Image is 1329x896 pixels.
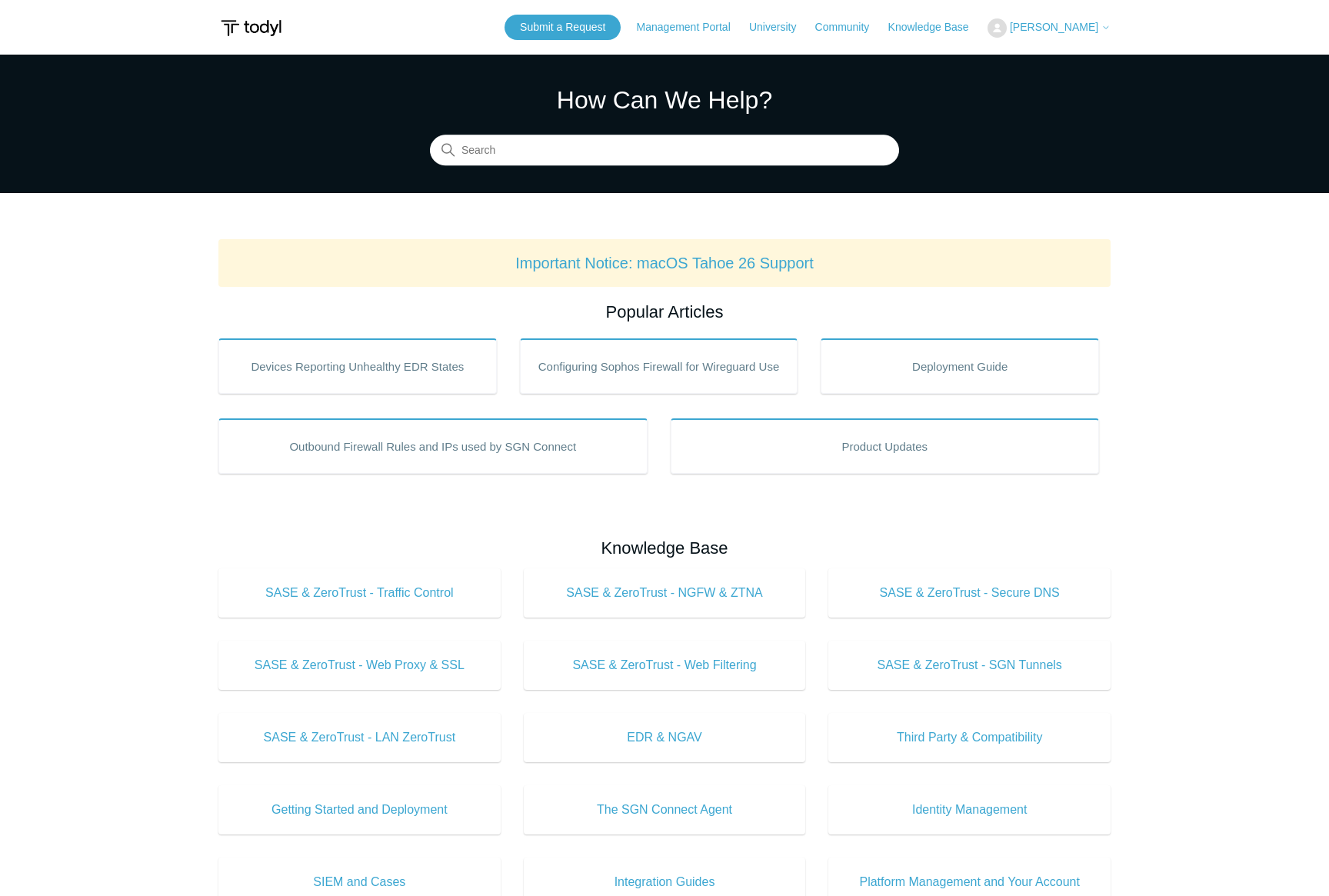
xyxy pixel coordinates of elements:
a: SASE & ZeroTrust - Web Proxy & SSL [218,641,501,690]
h1: How Can We Help? [430,82,899,118]
a: SASE & ZeroTrust - Web Filtering [524,641,806,690]
a: Configuring Sophos Firewall for Wireguard Use [520,338,798,394]
span: Getting Started and Deployment [241,801,478,819]
h2: Knowledge Base [218,535,1111,561]
a: University [749,19,811,35]
a: SASE & ZeroTrust - SGN Tunnels [828,641,1111,690]
span: Platform Management and Your Account [851,873,1088,891]
span: SASE & ZeroTrust - Secure DNS [851,584,1088,602]
a: Identity Management [828,785,1111,834]
span: SIEM and Cases [241,873,478,891]
span: SASE & ZeroTrust - Web Filtering [547,656,783,674]
a: SASE & ZeroTrust - Traffic Control [218,568,501,618]
input: Search [430,135,899,166]
a: Devices Reporting Unhealthy EDR States [218,338,497,394]
span: SASE & ZeroTrust - LAN ZeroTrust [241,728,478,747]
span: [PERSON_NAME] [1010,21,1098,33]
span: SASE & ZeroTrust - Traffic Control [241,584,478,602]
span: EDR & NGAV [547,728,783,747]
a: Product Updates [671,418,1100,474]
a: Management Portal [637,19,746,35]
span: SASE & ZeroTrust - Web Proxy & SSL [241,656,478,674]
a: Community [815,19,885,35]
span: The SGN Connect Agent [547,801,783,819]
a: Third Party & Compatibility [828,713,1111,762]
a: Knowledge Base [888,19,984,35]
a: Getting Started and Deployment [218,785,501,834]
span: Integration Guides [547,873,783,891]
a: Submit a Request [505,15,621,40]
span: SASE & ZeroTrust - SGN Tunnels [851,656,1088,674]
a: SASE & ZeroTrust - NGFW & ZTNA [524,568,806,618]
button: [PERSON_NAME] [988,18,1111,38]
h2: Popular Articles [218,299,1111,325]
img: Todyl Support Center Help Center home page [218,14,284,42]
a: Deployment Guide [821,338,1099,394]
a: SASE & ZeroTrust - Secure DNS [828,568,1111,618]
a: Important Notice: macOS Tahoe 26 Support [515,255,814,271]
a: The SGN Connect Agent [524,785,806,834]
span: SASE & ZeroTrust - NGFW & ZTNA [547,584,783,602]
a: SASE & ZeroTrust - LAN ZeroTrust [218,713,501,762]
a: Outbound Firewall Rules and IPs used by SGN Connect [218,418,648,474]
span: Identity Management [851,801,1088,819]
span: Third Party & Compatibility [851,728,1088,747]
a: EDR & NGAV [524,713,806,762]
